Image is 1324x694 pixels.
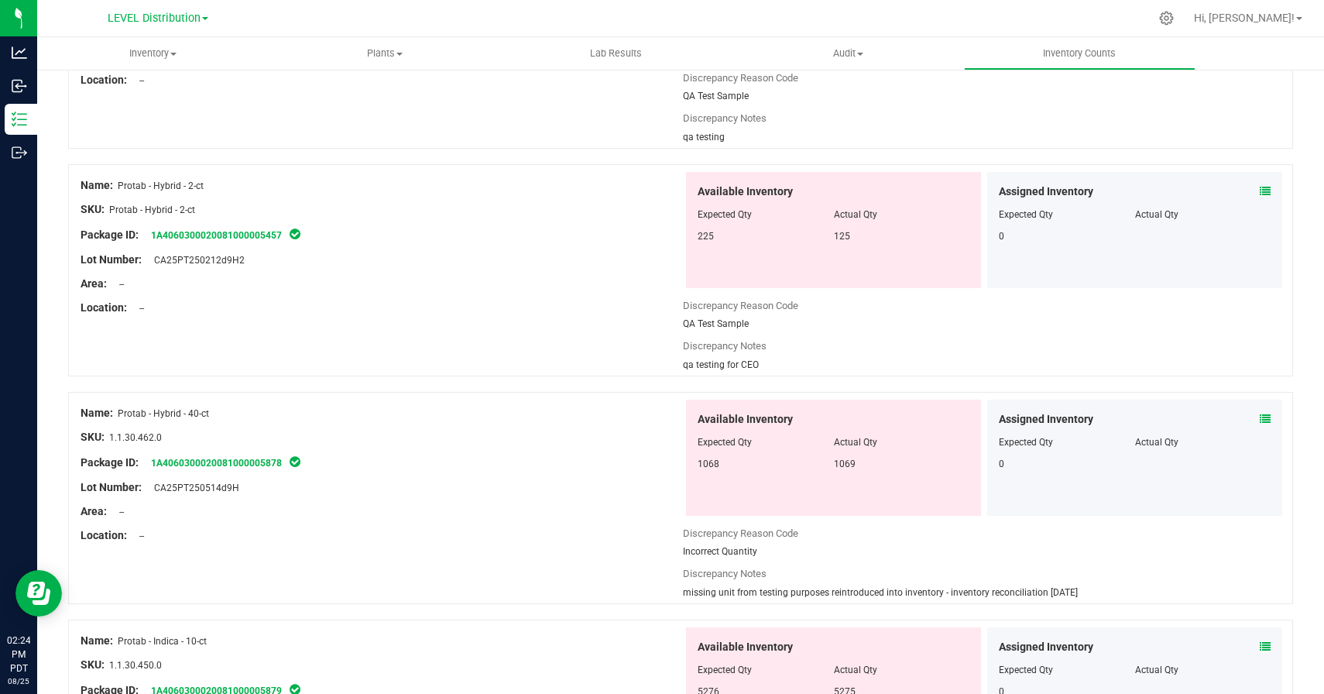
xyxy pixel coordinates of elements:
span: 225 [698,231,714,242]
div: 0 [999,229,1135,243]
span: Location: [81,74,127,86]
a: Plants [269,37,500,70]
span: 1.1.30.450.0 [109,660,162,671]
iframe: Resource center [15,570,62,617]
span: Assigned Inventory [999,184,1093,200]
span: 1.1.30.462.0 [109,432,162,443]
span: -- [132,531,144,541]
span: SKU: [81,431,105,443]
span: Protab - Hybrid - 40-ct [118,408,209,419]
span: CA25PT250212d9H2 [146,255,245,266]
div: Actual Qty [1135,663,1271,677]
span: Assigned Inventory [999,411,1093,428]
inline-svg: Outbound [12,145,27,160]
div: Expected Qty [999,663,1135,677]
a: 1A4060300020081000005878 [151,458,282,469]
span: Discrepancy Reason Code [683,300,798,311]
span: Area: [81,277,107,290]
span: Protab - Hybrid - 2-ct [118,180,204,191]
span: QA Test Sample [683,91,749,101]
span: Actual Qty [834,665,877,675]
div: Discrepancy Notes [683,566,1285,582]
span: Assigned Inventory [999,639,1093,655]
span: Name: [81,179,113,191]
span: Name: [81,407,113,419]
span: Discrepancy Reason Code [683,72,798,84]
span: 1068 [698,459,719,469]
span: Name: [81,634,113,647]
span: qa testing [683,132,725,143]
a: Inventory [37,37,269,70]
a: Inventory Counts [964,37,1195,70]
span: In Sync [288,454,302,469]
span: In Sync [288,226,302,242]
span: SKU: [81,658,105,671]
span: qa testing for CEO [683,359,759,370]
span: Incorrect Quantity [683,546,757,557]
div: Manage settings [1157,11,1176,26]
span: Expected Qty [698,665,752,675]
span: Actual Qty [834,437,877,448]
span: Location: [81,529,127,541]
span: Lot Number: [81,253,142,266]
p: 02:24 PM PDT [7,634,30,675]
span: Actual Qty [834,209,877,220]
div: Actual Qty [1135,208,1271,222]
span: -- [111,507,124,517]
span: Available Inventory [698,184,793,200]
inline-svg: Inbound [12,78,27,94]
span: -- [132,75,144,86]
span: QA Test Sample [683,318,749,329]
div: 0 [999,457,1135,471]
inline-svg: Inventory [12,112,27,127]
p: 08/25 [7,675,30,687]
span: Available Inventory [698,639,793,655]
span: 1069 [834,459,856,469]
div: Expected Qty [999,435,1135,449]
span: Inventory [37,46,269,60]
inline-svg: Analytics [12,45,27,60]
div: Actual Qty [1135,435,1271,449]
div: Expected Qty [999,208,1135,222]
span: Protab - Hybrid - 2-ct [109,204,195,215]
span: Area: [81,505,107,517]
a: 1A4060300020081000005457 [151,230,282,241]
span: Package ID: [81,228,139,241]
div: Discrepancy Notes [683,338,1285,354]
span: Plants [269,46,499,60]
span: Lab Results [569,46,663,60]
span: 125 [834,231,850,242]
span: -- [111,279,124,290]
span: SKU: [81,203,105,215]
span: Expected Qty [698,437,752,448]
span: Discrepancy Reason Code [683,527,798,539]
span: Inventory Counts [1022,46,1137,60]
span: Hi, [PERSON_NAME]! [1194,12,1295,24]
span: Audit [732,46,962,60]
div: Discrepancy Notes [683,111,1285,126]
span: LEVEL Distribution [108,12,201,25]
span: Location: [81,301,127,314]
span: -- [132,303,144,314]
span: Package ID: [81,456,139,469]
span: Expected Qty [698,209,752,220]
a: Lab Results [500,37,732,70]
span: Protab - Indica - 10-ct [118,636,207,647]
span: missing unit from testing purposes reintroduced into inventory - inventory reconciliation [DATE] [683,587,1078,598]
span: CA25PT250514d9H [146,483,239,493]
span: Available Inventory [698,411,793,428]
span: Lot Number: [81,481,142,493]
a: Audit [732,37,963,70]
